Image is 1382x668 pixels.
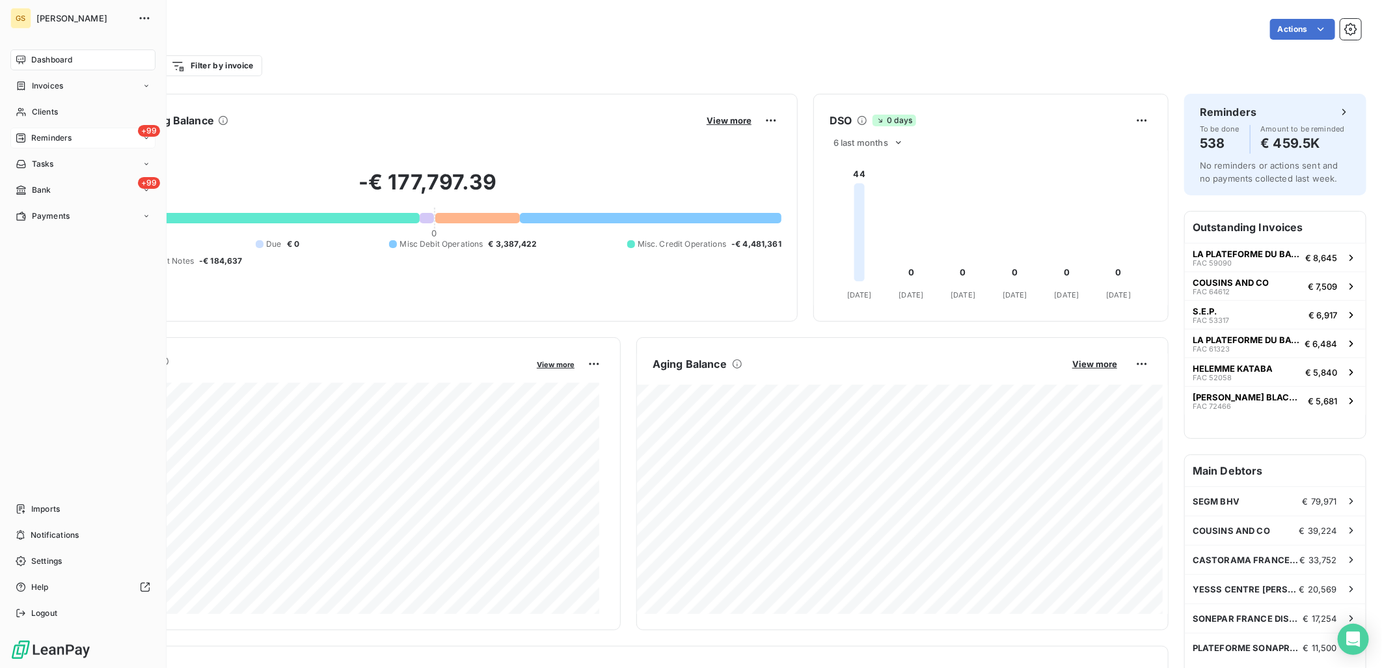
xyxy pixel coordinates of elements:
[638,238,726,250] span: Misc. Credit Operations
[163,55,262,76] button: Filter by invoice
[1305,253,1337,263] span: € 8,645
[1305,339,1337,349] span: € 6,484
[1106,290,1131,299] tspan: [DATE]
[833,137,888,148] span: 6 last months
[1200,160,1338,184] span: No reminders or actions sent and no payments collected last week.
[199,255,243,267] span: -€ 184,637
[1193,402,1231,410] span: FAC 72466
[1308,281,1337,292] span: € 7,509
[1200,125,1240,133] span: To be done
[10,8,31,29] div: GS
[1305,367,1337,378] span: € 5,840
[1299,584,1337,594] span: € 20,569
[138,125,160,137] span: +99
[1185,455,1366,486] h6: Main Debtors
[1068,358,1121,370] button: View more
[1193,316,1229,324] span: FAC 53317
[1200,104,1256,120] h6: Reminders
[1193,288,1230,296] span: FAC 64612
[873,115,916,126] span: 0 days
[1308,310,1337,320] span: € 6,917
[74,169,781,208] h2: -€ 177,797.39
[1299,525,1337,536] span: € 39,224
[707,115,752,126] span: View more
[1185,271,1366,300] button: COUSINS AND COFAC 64612€ 7,509
[1300,555,1337,565] span: € 33,752
[1193,306,1217,316] span: S.E.P.
[1193,335,1299,345] span: LA PLATEFORME DU BATIMENT PDB
[1193,643,1303,653] span: PLATEFORME SONAPRO [PERSON_NAME] MEROGIS
[1185,243,1366,271] button: LA PLATEFORME DU BATIMENT PDBFAC 59090€ 8,645
[1185,329,1366,357] button: LA PLATEFORME DU BATIMENT PDBFAC 61323€ 6,484
[1185,212,1366,243] h6: Outstanding Invoices
[1193,374,1232,382] span: FAC 52058
[32,210,70,222] span: Payments
[1193,555,1300,565] span: CASTORAMA FRANCE SAS
[1185,300,1366,329] button: S.E.P.FAC 53317€ 6,917
[400,238,483,250] span: Misc Debit Operations
[1303,643,1337,653] span: € 11,500
[10,639,91,660] img: Logo LeanPay
[1193,277,1269,288] span: COUSINS AND CO
[537,360,575,369] span: View more
[1193,259,1232,267] span: FAC 59090
[653,356,727,372] h6: Aging Balance
[431,228,437,238] span: 0
[74,369,528,383] span: Monthly Revenue
[1200,133,1240,154] h4: 538
[31,132,72,144] span: Reminders
[1303,613,1337,624] span: € 17,254
[1261,133,1345,154] h4: € 459.5K
[31,54,72,66] span: Dashboard
[138,177,160,189] span: +99
[10,577,156,598] a: Help
[1303,496,1337,507] span: € 79,971
[533,358,578,370] button: View more
[489,238,537,250] span: € 3,387,422
[1193,363,1273,374] span: HELEMME KATABA
[847,290,872,299] tspan: [DATE]
[951,290,975,299] tspan: [DATE]
[1338,624,1369,655] div: Open Intercom Messenger
[1055,290,1079,299] tspan: [DATE]
[1193,249,1300,259] span: LA PLATEFORME DU BATIMENT PDB
[1270,19,1335,40] button: Actions
[266,238,281,250] span: Due
[899,290,924,299] tspan: [DATE]
[31,555,62,567] span: Settings
[31,529,79,541] span: Notifications
[32,184,51,196] span: Bank
[1308,396,1337,406] span: € 5,681
[1193,496,1240,507] span: SEGM BHV
[1193,392,1303,402] span: [PERSON_NAME] BLACK LIMITED
[32,106,58,118] span: Clients
[1185,357,1366,386] button: HELEMME KATABAFAC 52058€ 5,840
[31,607,57,619] span: Logout
[1193,345,1230,353] span: FAC 61323
[1193,613,1303,624] span: SONEPAR FRANCE DISTRIBUTION
[1193,525,1270,536] span: COUSINS AND CO
[31,503,60,515] span: Imports
[830,113,852,128] h6: DSO
[32,80,63,92] span: Invoices
[1261,125,1345,133] span: Amount to be reminded
[703,115,755,126] button: View more
[1193,584,1299,594] span: YESSS CENTRE [PERSON_NAME]
[36,13,130,23] span: [PERSON_NAME]
[1072,359,1117,369] span: View more
[287,238,299,250] span: € 0
[1185,386,1366,415] button: [PERSON_NAME] BLACK LIMITEDFAC 72466€ 5,681
[1003,290,1027,299] tspan: [DATE]
[31,581,49,593] span: Help
[32,158,54,170] span: Tasks
[731,238,781,250] span: -€ 4,481,361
